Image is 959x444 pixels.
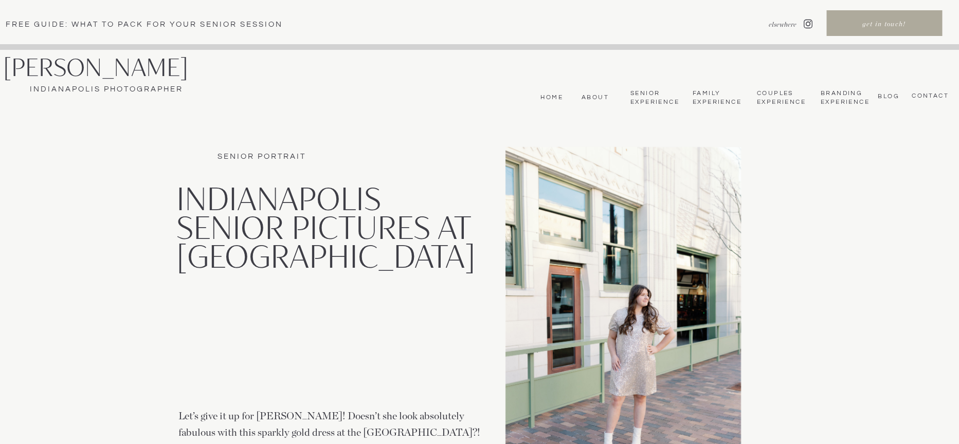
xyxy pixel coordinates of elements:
[630,89,678,106] a: Senior Experience
[3,84,209,95] a: Indianapolis Photographer
[578,94,609,102] a: About
[821,89,867,106] nav: Branding Experience
[3,54,219,81] a: [PERSON_NAME]
[693,89,740,106] a: Family Experience
[538,94,563,102] a: Home
[909,92,949,100] a: CONTACT
[218,153,306,160] a: Senior Portrait
[743,20,797,29] nav: elsewhere
[6,19,300,29] a: Free Guide: What To pack for your senior session
[757,89,805,106] a: Couples Experience
[875,92,899,100] a: bLog
[827,20,940,31] a: get in touch!
[821,89,867,106] a: BrandingExperience
[176,184,495,395] h1: Indianapolis Senior Pictures at [GEOGRAPHIC_DATA]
